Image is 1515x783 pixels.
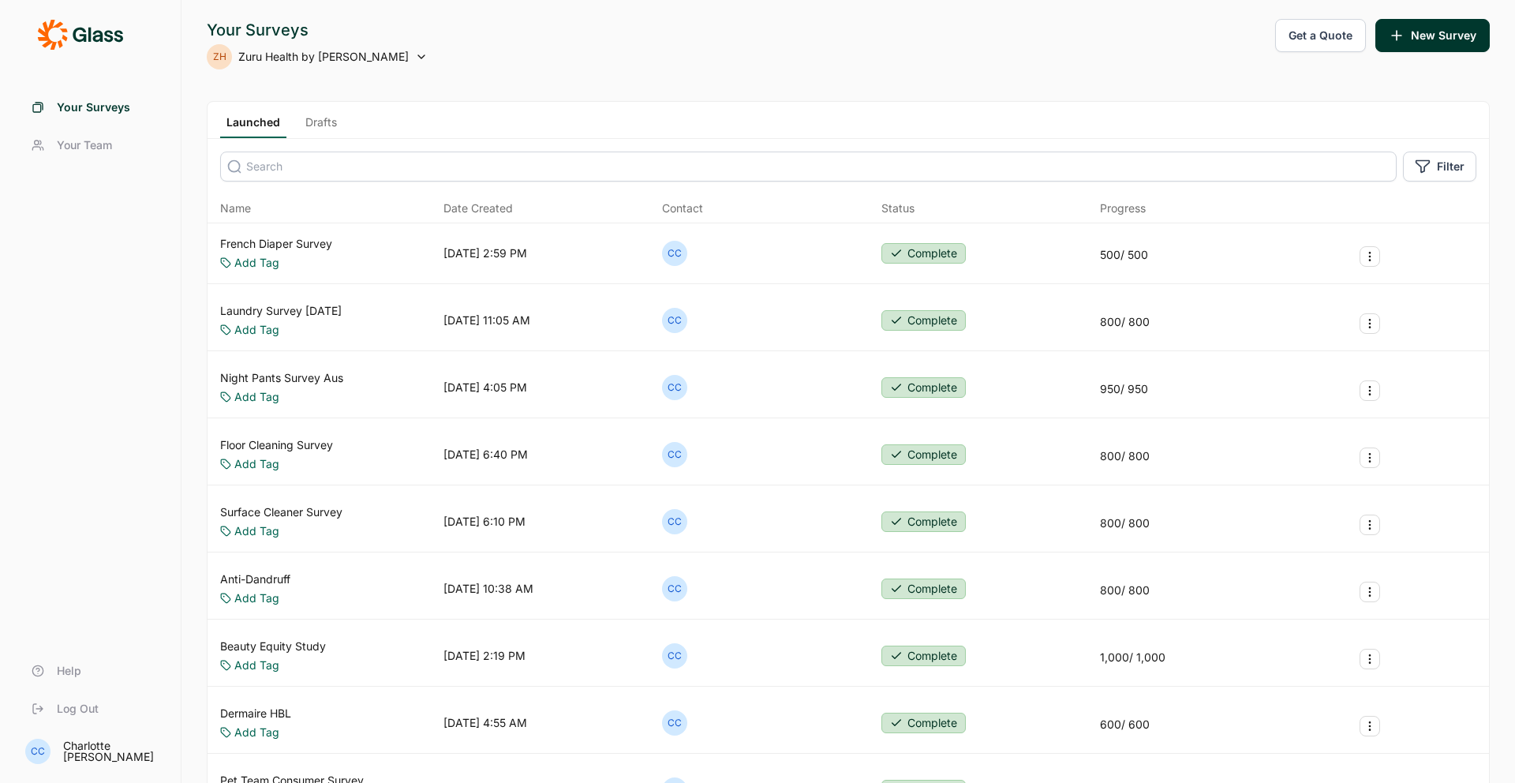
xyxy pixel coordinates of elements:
[234,456,279,472] a: Add Tag
[443,313,530,328] div: [DATE] 11:05 AM
[220,200,251,216] span: Name
[25,739,50,764] div: CC
[1403,152,1476,182] button: Filter
[1360,313,1380,334] button: Survey Actions
[234,322,279,338] a: Add Tag
[220,152,1397,182] input: Search
[881,646,966,666] button: Complete
[1100,247,1148,263] div: 500 / 500
[299,114,343,138] a: Drafts
[220,706,291,721] a: Dermaire HBL
[220,504,342,520] a: Surface Cleaner Survey
[662,308,687,333] div: CC
[881,713,966,733] button: Complete
[234,590,279,606] a: Add Tag
[443,715,527,731] div: [DATE] 4:55 AM
[1100,448,1150,464] div: 800 / 800
[57,701,99,717] span: Log Out
[881,200,915,216] div: Status
[234,725,279,740] a: Add Tag
[1360,380,1380,401] button: Survey Actions
[1100,314,1150,330] div: 800 / 800
[662,643,687,669] div: CC
[881,310,966,331] button: Complete
[443,581,533,597] div: [DATE] 10:38 AM
[1360,716,1380,736] button: Survey Actions
[1100,717,1150,732] div: 600 / 600
[1100,515,1150,531] div: 800 / 800
[220,236,332,252] a: French Diaper Survey
[443,447,528,463] div: [DATE] 6:40 PM
[881,243,966,264] button: Complete
[881,377,966,398] button: Complete
[1100,381,1148,397] div: 950 / 950
[220,114,286,138] a: Launched
[662,442,687,467] div: CC
[443,380,527,395] div: [DATE] 4:05 PM
[238,49,409,65] span: Zuru Health by [PERSON_NAME]
[1360,246,1380,267] button: Survey Actions
[1100,650,1165,665] div: 1,000 / 1,000
[234,657,279,673] a: Add Tag
[662,375,687,400] div: CC
[443,514,526,530] div: [DATE] 6:10 PM
[220,303,342,319] a: Laundry Survey [DATE]
[207,44,232,69] div: ZH
[1360,515,1380,535] button: Survey Actions
[662,576,687,601] div: CC
[57,137,112,153] span: Your Team
[234,523,279,539] a: Add Tag
[881,444,966,465] button: Complete
[1375,19,1490,52] button: New Survey
[662,241,687,266] div: CC
[443,245,527,261] div: [DATE] 2:59 PM
[1100,583,1150,598] div: 800 / 800
[220,571,290,587] a: Anti-Dandruff
[1437,159,1464,174] span: Filter
[57,99,130,115] span: Your Surveys
[443,200,513,216] span: Date Created
[1360,582,1380,602] button: Survey Actions
[220,437,333,453] a: Floor Cleaning Survey
[1100,200,1146,216] div: Progress
[207,19,428,41] div: Your Surveys
[234,389,279,405] a: Add Tag
[662,200,703,216] div: Contact
[881,511,966,532] button: Complete
[63,740,162,762] div: Charlotte [PERSON_NAME]
[1360,649,1380,669] button: Survey Actions
[220,370,343,386] a: Night Pants Survey Aus
[57,663,81,679] span: Help
[1360,448,1380,468] button: Survey Actions
[1275,19,1366,52] button: Get a Quote
[881,579,966,599] button: Complete
[662,509,687,534] div: CC
[234,255,279,271] a: Add Tag
[220,639,326,654] a: Beauty Equity Study
[662,710,687,736] div: CC
[443,648,526,664] div: [DATE] 2:19 PM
